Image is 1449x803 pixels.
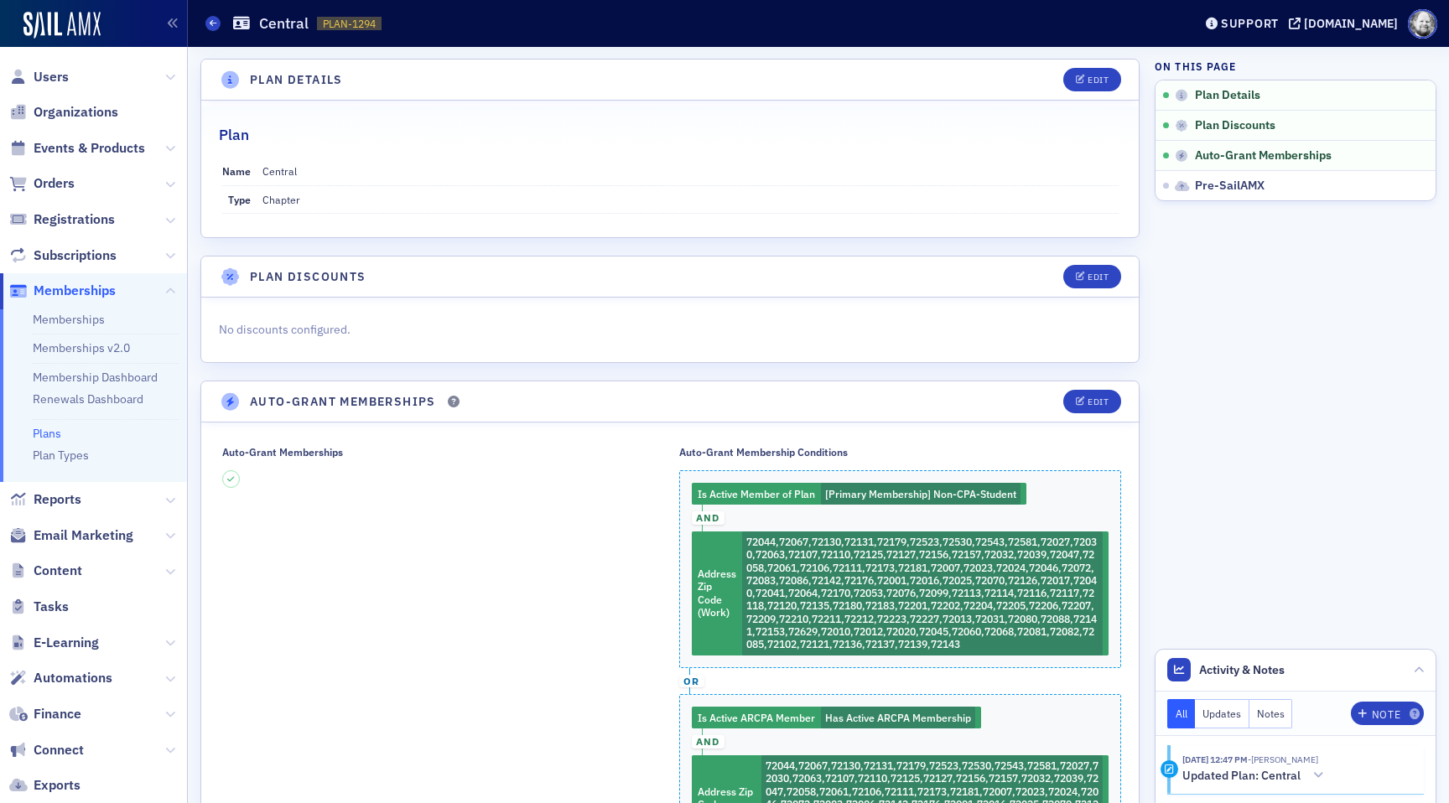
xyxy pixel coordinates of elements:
dd: Central [262,158,1119,184]
div: Edit [1088,272,1109,282]
a: Memberships [9,282,116,300]
div: Auto-Grant Memberships [222,446,343,458]
span: Memberships [34,282,116,300]
a: Connect [9,741,84,759]
span: Content [34,562,82,580]
p: No discounts configured. [219,321,1121,339]
a: Orders [9,174,75,193]
time: 9/24/2025 12:47 PM [1182,754,1248,765]
a: Automations [9,669,112,687]
a: Users [9,68,69,86]
a: Memberships [33,312,105,327]
span: Automations [34,669,112,687]
span: Plan Discounts [1195,118,1275,133]
a: Memberships v2.0 [33,340,130,355]
button: Note [1351,702,1424,725]
span: Profile [1408,9,1437,39]
h2: Plan [219,124,249,146]
span: Tasks [34,598,69,616]
a: Organizations [9,103,118,122]
span: PLAN-1294 [323,17,376,31]
h4: Auto-Grant Memberships [250,393,436,411]
a: E-Learning [9,634,99,652]
span: Users [34,68,69,86]
button: Updates [1195,699,1249,728]
h4: On this page [1155,59,1436,74]
span: Pre-SailAMX [1195,179,1265,194]
span: Activity & Notes [1199,661,1285,679]
a: Reports [9,490,81,509]
button: Updated Plan: Central [1182,767,1330,785]
div: Edit [1088,397,1109,407]
div: Auto-Grant Membership Conditions [679,446,848,458]
h1: Central [259,13,309,34]
h4: Plan Discounts [250,268,366,286]
a: Registrations [9,210,115,229]
div: [DOMAIN_NAME] [1304,16,1398,31]
span: E-Learning [34,634,99,652]
a: Events & Products [9,139,145,158]
span: Name [222,164,251,178]
button: Notes [1249,699,1293,728]
a: Finance [9,705,81,723]
div: Note [1372,710,1400,719]
span: Organizations [34,103,118,122]
h5: Updated Plan: Central [1182,769,1301,784]
span: Orders [34,174,75,193]
span: Email Marketing [34,526,133,545]
span: Reports [34,490,81,509]
div: Activity [1161,760,1178,778]
button: All [1167,699,1196,728]
a: Tasks [9,598,69,616]
span: Registrations [34,210,115,229]
dd: Chapter [262,186,1119,213]
button: [DOMAIN_NAME] [1289,18,1404,29]
span: Plan Details [1195,88,1260,103]
a: Renewals Dashboard [33,391,143,407]
span: Finance [34,705,81,723]
span: Events & Products [34,139,145,158]
button: Edit [1063,390,1121,413]
button: Edit [1063,265,1121,288]
span: Auto-Grant Memberships [1195,148,1332,163]
a: Email Marketing [9,526,133,545]
span: Subscriptions [34,246,117,265]
div: Edit [1088,75,1109,85]
div: Support [1221,16,1279,31]
span: Type [228,193,251,206]
span: Aidan Sullivan [1248,754,1318,765]
a: Content [9,562,82,580]
a: Subscriptions [9,246,117,265]
img: SailAMX [23,12,101,39]
a: Exports [9,776,80,795]
a: Plan Types [33,448,89,463]
span: Exports [34,776,80,795]
h4: Plan Details [250,71,343,89]
button: Edit [1063,68,1121,91]
a: Membership Dashboard [33,370,158,385]
a: Plans [33,426,61,441]
span: Connect [34,741,84,759]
